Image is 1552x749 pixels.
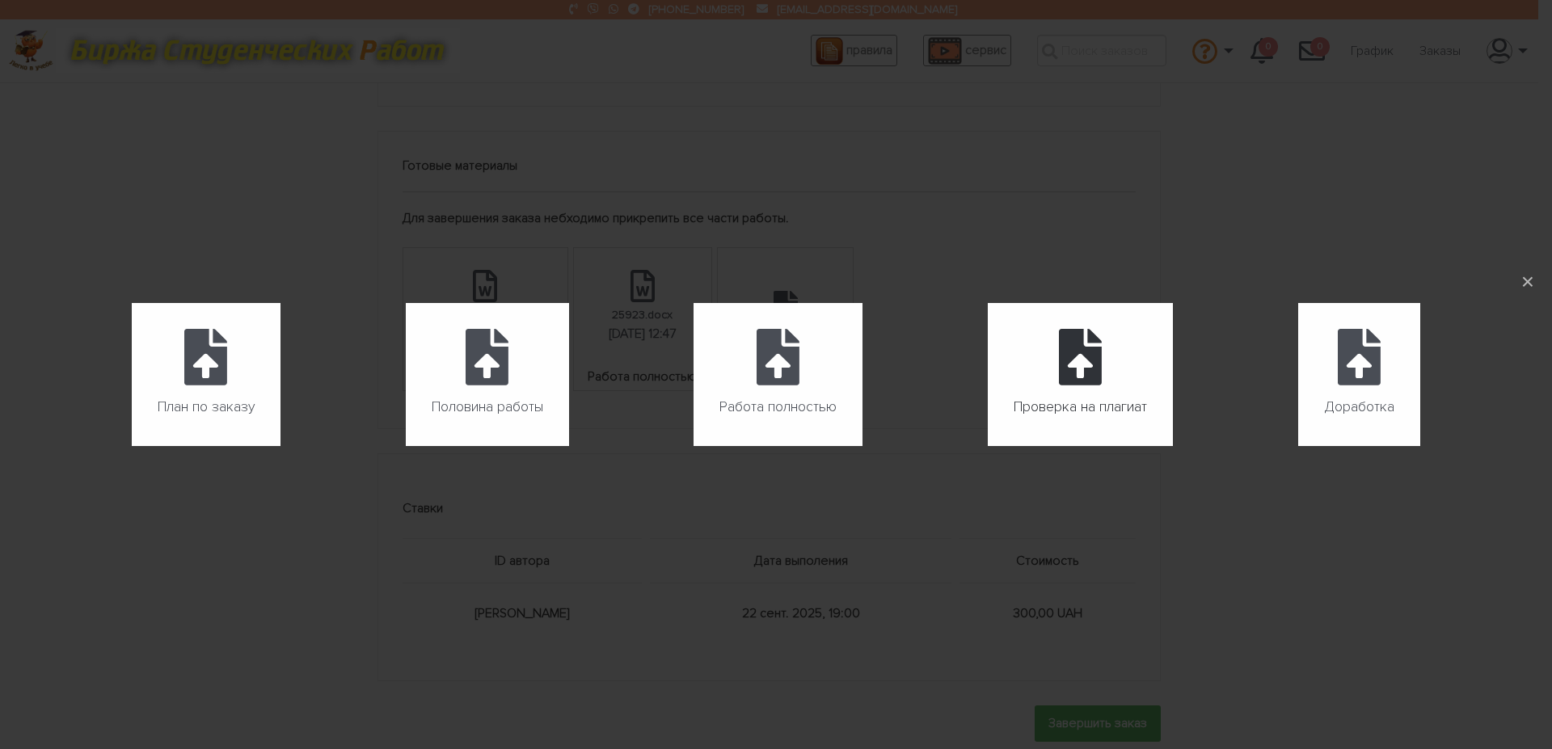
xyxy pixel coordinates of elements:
span: Доработка [1324,394,1394,420]
button: × [1510,264,1546,300]
span: Проверка на плагиат [1014,394,1147,420]
span: Половина работы [432,394,543,420]
span: План по заказу [158,394,255,420]
span: Работа полностью [719,394,837,420]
